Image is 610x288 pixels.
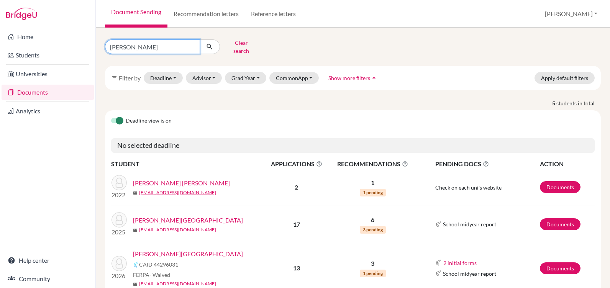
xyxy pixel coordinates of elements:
a: [PERSON_NAME][GEOGRAPHIC_DATA] [133,249,243,259]
p: 1 [329,178,417,187]
a: Documents [540,218,580,230]
span: 1 pending [360,270,386,277]
p: 2022 [112,190,127,200]
img: Reyes, Sofia [112,212,127,227]
button: [PERSON_NAME] [541,7,601,21]
button: Grad Year [225,72,266,84]
input: Find student by name... [105,39,200,54]
a: [PERSON_NAME] [PERSON_NAME] [133,178,230,188]
b: 2 [295,183,298,191]
span: mail [133,191,138,195]
button: CommonApp [269,72,319,84]
a: Universities [2,66,94,82]
button: Advisor [186,72,222,84]
a: [EMAIL_ADDRESS][DOMAIN_NAME] [139,189,216,196]
span: mail [133,282,138,286]
span: School midyear report [443,270,496,278]
img: Bridge-U [6,8,37,20]
span: RECOMMENDATIONS [329,159,417,169]
a: Documents [540,181,580,193]
img: Common App logo [435,221,441,227]
a: Documents [2,85,94,100]
th: ACTION [539,159,595,169]
span: students in total [556,99,601,107]
b: 17 [293,221,300,228]
span: FERPA [133,271,170,279]
img: Common App logo [435,260,441,266]
span: 3 pending [360,226,386,234]
a: Analytics [2,103,94,119]
button: 2 initial forms [443,259,477,267]
button: Show more filtersarrow_drop_up [322,72,384,84]
i: arrow_drop_up [370,74,378,82]
th: STUDENT [111,159,264,169]
img: Common App logo [435,270,441,277]
a: [EMAIL_ADDRESS][DOMAIN_NAME] [139,280,216,287]
span: Show more filters [328,75,370,81]
b: 13 [293,264,300,272]
span: APPLICATIONS [265,159,328,169]
a: Students [2,47,94,63]
span: PENDING DOCS [435,159,539,169]
button: Clear search [220,37,262,57]
a: Documents [540,262,580,274]
h5: No selected deadline [111,138,595,153]
a: Help center [2,253,94,268]
a: Community [2,271,94,286]
span: Deadline view is on [126,116,172,126]
span: - Waived [149,272,170,278]
span: Filter by [119,74,141,82]
p: 3 [329,259,417,268]
a: [EMAIL_ADDRESS][DOMAIN_NAME] [139,226,216,233]
p: 2025 [112,227,127,237]
span: 1 pending [360,189,386,196]
button: Apply default filters [535,72,595,84]
i: filter_list [111,75,117,81]
img: Common App logo [133,262,139,268]
span: mail [133,228,138,232]
a: Home [2,29,94,44]
span: CAID 44296031 [139,260,178,268]
span: School midyear report [443,220,496,228]
button: Deadline [144,72,183,84]
p: 2026 [112,271,127,280]
a: [PERSON_NAME][GEOGRAPHIC_DATA] [133,216,243,225]
img: Morales Reyes, Maria [112,175,127,190]
img: Reyes, Jordan [112,256,127,271]
p: 6 [329,215,417,224]
strong: 5 [552,99,556,107]
span: Check on each uni's website [435,184,502,191]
